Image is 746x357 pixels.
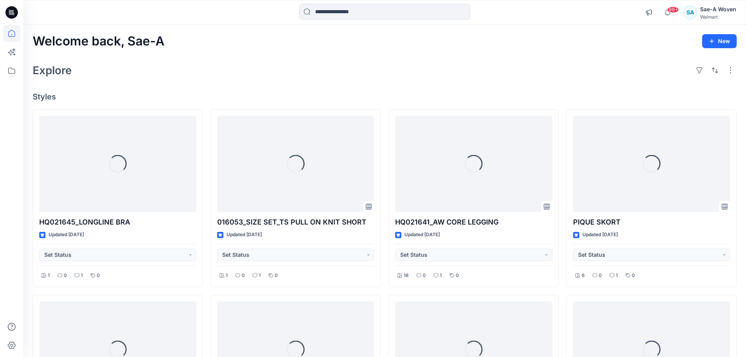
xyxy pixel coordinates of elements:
[39,217,196,228] p: HQ021645_LONGLINE BRA
[48,272,50,280] p: 1
[616,272,618,280] p: 1
[33,92,737,101] h4: Styles
[259,272,261,280] p: 1
[395,217,552,228] p: HQ021641_AW CORE LEGGING
[702,34,737,48] button: New
[599,272,602,280] p: 0
[64,272,67,280] p: 0
[33,64,72,77] h2: Explore
[440,272,442,280] p: 1
[242,272,245,280] p: 0
[81,272,83,280] p: 1
[404,231,440,239] p: Updated [DATE]
[700,5,736,14] div: Sae-A Woven
[700,14,736,20] div: Walmart
[667,7,679,13] span: 99+
[217,217,374,228] p: 016053_SIZE SET_TS PULL ON KNIT SHORT
[275,272,278,280] p: 0
[582,272,585,280] p: 6
[632,272,635,280] p: 0
[49,231,84,239] p: Updated [DATE]
[456,272,459,280] p: 0
[423,272,426,280] p: 0
[97,272,100,280] p: 0
[226,272,228,280] p: 1
[582,231,618,239] p: Updated [DATE]
[573,217,730,228] p: PIQUE SKORT
[33,34,164,49] h2: Welcome back, Sae-A
[404,272,409,280] p: 18
[683,5,697,19] div: SA
[227,231,262,239] p: Updated [DATE]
